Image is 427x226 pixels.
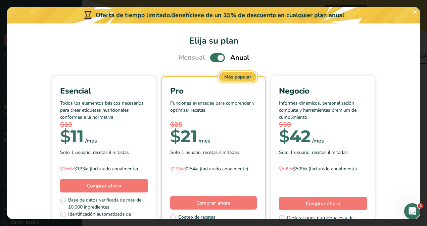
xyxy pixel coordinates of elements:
span: Mensual [178,53,205,63]
span: $299/a [170,166,184,172]
span: 2 [418,203,423,209]
div: /mes [199,137,210,145]
div: $25 [170,120,257,130]
iframe: Intercom live chat [404,203,420,219]
span: Comprar ahora [196,200,231,206]
div: $50 [279,120,367,130]
span: Costeo de recetas [178,214,216,222]
span: Anual [230,53,249,63]
h1: Elija su plan [15,34,412,47]
span: Comprar ahora [87,182,121,189]
div: $133/a (facturado anualmente) [60,165,148,172]
div: Oferta de tiempo limitado. [7,7,420,23]
div: 11 [60,130,84,143]
span: Solo 1 usuario, recetas ilimitadas [170,149,239,156]
button: Comprar ahora [60,179,148,192]
div: 21 [170,130,197,143]
button: Comprar ahora [170,196,257,210]
span: $ [60,126,70,147]
span: $156/a [60,166,74,172]
span: Solo 1 usuario, recetas ilimitadas [279,149,348,156]
span: Base de datos verificada de más de 10,000 ingredientes [68,196,148,211]
div: 42 [279,130,311,143]
div: Benefíciese de un 15% de descuento en cualquier plan anual [171,11,344,20]
span: $ [279,126,289,147]
div: /mes [85,137,97,145]
p: Informes dinámicos, personalización completa y herramientas premium de cumplimiento [279,100,367,120]
button: Comprar ahora [279,197,367,210]
p: Funciones avanzadas para comprender y optimizar recetas [170,100,257,120]
div: Pro [170,85,257,97]
div: /mes [312,137,324,145]
div: $13 [60,120,148,130]
div: $509/a (facturado anualmente) [279,165,367,172]
span: Comprar ahora [306,200,340,207]
span: $599/a [279,166,293,172]
div: Negocio [279,85,367,97]
span: Identificación automatizada de alérgenos [68,211,148,225]
span: $ [170,126,181,147]
div: Más popular [219,72,256,81]
div: $254/a (facturado anualmente) [170,165,257,172]
div: Esencial [60,85,148,97]
span: Solo 1 usuario, recetas ilimitadas [60,149,129,156]
p: Todos los elementos básicos necesarios para crear etiquetas nutricionales conformes a la normativa [60,100,148,120]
